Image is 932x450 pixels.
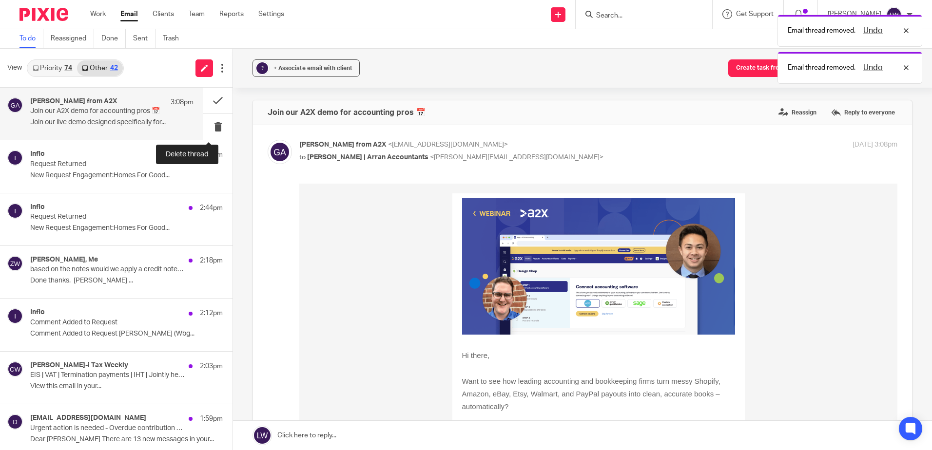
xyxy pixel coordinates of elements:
[7,203,23,219] img: svg%3E
[30,435,223,444] p: Dear [PERSON_NAME] There are 13 new messages in your...
[163,244,280,253] span: Join our 30-minute live A2X demo
[163,270,284,278] strong: A tour of practice-focused features
[30,265,184,274] p: based on the notes would we apply a credit note to this? or void. or?
[163,166,436,178] p: Hi there,
[7,150,23,166] img: svg%3E
[200,308,223,318] p: 2:12pm
[788,26,855,36] p: Email thread removed.
[219,9,244,19] a: Reports
[189,9,205,19] a: Team
[163,321,252,329] strong: The A2X Partner Program
[200,203,223,213] p: 2:44pm
[307,154,428,161] span: [PERSON_NAME] | Arran Accountants
[163,296,255,304] strong: Why top firms choose A2X
[273,65,352,71] span: + Associate email with client
[7,63,22,73] span: View
[30,118,194,127] p: Join our live demo designed specifically for...
[51,29,94,48] a: Reassigned
[163,191,436,230] p: Want to see how leading accounting and bookkeeping firms turn messy Shopify, Amazon, eBay, Etsy, ...
[19,8,68,21] img: Pixie
[30,382,223,391] p: View this email in your...
[788,63,855,73] p: Email thread removed.
[163,294,436,319] li: – Unbeatable reconciliation accuracy and hours saved each month free you up for high-value adviso...
[388,141,508,148] span: <[EMAIL_ADDRESS][DOMAIN_NAME]>
[163,15,436,151] img: You're invited to our demo webinar!
[101,29,126,48] a: Done
[30,424,184,432] p: Urgent action is needed - Overdue contribution schedule(s)
[30,361,128,370] h4: [PERSON_NAME]-i Tax Weekly
[200,256,223,265] p: 2:18pm
[163,29,186,48] a: Trash
[163,268,436,294] li: – All of A2X’s core capabilities, plus the tools that make it easy to roll out across your client...
[153,9,174,19] a: Clients
[30,414,146,422] h4: [EMAIL_ADDRESS][DOMAIN_NAME]
[7,414,23,430] img: svg%3E
[30,171,223,180] p: New Request Engagement:Homes For Good...
[299,141,387,148] span: [PERSON_NAME] from A2X
[19,29,43,48] a: To do
[110,65,118,72] div: 42
[190,372,213,380] span: [DATE]
[30,160,184,169] p: Request Returned
[30,97,117,106] h4: [PERSON_NAME] from A2X
[886,7,902,22] img: svg%3E
[172,372,191,380] span: Date:
[776,105,819,120] label: Reassign
[30,256,98,264] h4: [PERSON_NAME], Me
[430,154,603,161] span: <[PERSON_NAME][EMAIL_ADDRESS][DOMAIN_NAME]>
[200,150,223,160] p: 2:53pm
[853,140,897,150] p: [DATE] 3:08pm
[268,108,426,117] h4: Join our A2X demo for accounting pros 📅
[28,60,77,76] a: Priority74
[7,308,23,324] img: svg%3E
[163,319,436,345] li: – Marketing resources, dedicated support, and other perks that help accelerate your firm’s growth.
[256,62,268,74] div: ?
[172,385,192,393] span: Time:
[30,224,223,232] p: New Request Engagement:Homes For Good...
[120,9,138,19] a: Email
[860,62,886,74] button: Undo
[30,319,184,327] p: Comment Added to Request
[163,370,436,396] p: 📅 ⏰ 12-12:30pm ET
[30,330,223,338] p: Comment Added to Request [PERSON_NAME] (Wbg...
[258,9,284,19] a: Settings
[30,150,45,158] h4: Inflo
[30,213,184,221] p: Request Returned
[90,9,106,19] a: Work
[7,361,23,377] img: svg%3E
[163,243,436,268] p: built for practices that serve ecommerce sellers. We’ll cover:
[30,203,45,211] h4: Inflo
[7,97,23,113] img: svg%3E
[64,65,72,72] div: 74
[171,97,194,107] p: 3:08pm
[30,308,45,317] h4: Inflo
[30,107,161,115] p: Join our A2X demo for accounting pros 📅
[860,25,886,37] button: Undo
[7,256,23,271] img: svg%3E
[252,59,360,77] button: ? + Associate email with client
[200,361,223,371] p: 2:03pm
[30,277,223,285] p: Done thanks. [PERSON_NAME] ...
[163,345,436,357] p: Plus, you’ll get the opportunity to ask questions.
[200,414,223,424] p: 1:59pm
[133,29,155,48] a: Sent
[829,105,897,120] label: Reply to everyone
[77,60,122,76] a: Other42
[30,371,184,379] p: EIS | VAT | Termination payments | IHT | Jointly held property | AI
[163,409,436,421] p: Can’t join live? Register anyway, and we’ll send you the recording!
[299,154,306,161] span: to
[268,140,292,164] img: svg%3E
